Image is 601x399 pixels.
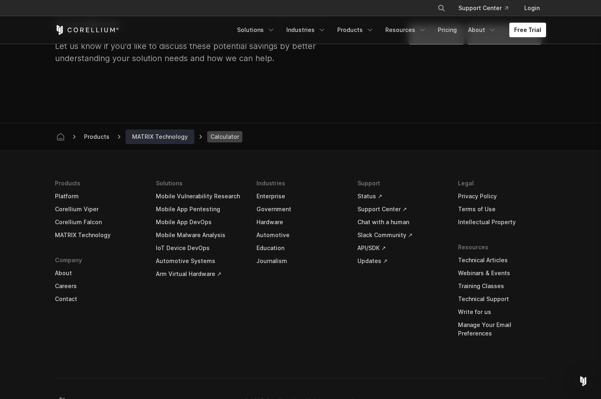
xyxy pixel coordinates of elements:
[55,177,546,352] div: Navigation Menu
[55,293,143,306] a: Contact
[55,216,143,229] a: Corellium Falcon
[458,254,546,267] a: Technical Articles
[81,132,113,141] div: Products
[55,280,143,293] a: Careers
[81,132,113,142] span: Products
[55,229,143,242] a: MATRIX Technology
[428,1,546,15] div: Navigation Menu
[55,267,143,280] a: About
[256,242,345,255] a: Education
[458,306,546,318] a: Write for us
[458,280,546,293] a: Training Classes
[256,229,345,242] a: Automotive
[434,1,449,15] button: Search
[458,216,546,229] a: Intellectual Property
[55,190,143,203] a: Platform
[207,131,242,142] span: Calculator
[433,23,462,37] a: Pricing
[458,190,546,203] a: Privacy Policy
[156,216,244,229] a: Mobile App DevOps
[452,1,515,15] a: Support Center
[357,190,445,203] a: Status ↗
[574,371,593,391] div: Open Intercom Messenger
[55,203,143,216] a: Corellium Viper
[55,25,119,35] a: Corellium Home
[126,129,194,144] a: MATRIX Technology
[156,229,244,242] a: Mobile Malware Analysis
[256,255,345,267] a: Journalism
[55,40,330,64] p: Let us know if you'd like to discuss these potential savings by better understanding your solutio...
[463,23,501,37] a: About
[458,267,546,280] a: Webinars & Events
[156,190,244,203] a: Mobile Vulnerability Research
[156,242,244,255] a: IoT Device DevOps
[458,293,546,306] a: Technical Support
[458,318,546,340] a: Manage Your Email Preferences
[282,23,331,37] a: Industries
[458,203,546,216] a: Terms of Use
[53,131,68,142] a: Corellium home
[509,23,546,37] a: Free Trial
[380,23,431,37] a: Resources
[518,1,546,15] a: Login
[357,216,445,229] a: Chat with a human
[357,255,445,267] a: Updates ↗
[256,203,345,216] a: Government
[357,242,445,255] a: API/SDK ↗
[232,23,280,37] a: Solutions
[156,255,244,267] a: Automotive Systems
[232,23,546,37] div: Navigation Menu
[256,216,345,229] a: Hardware
[357,229,445,242] a: Slack Community ↗
[357,203,445,216] a: Support Center ↗
[256,190,345,203] a: Enterprise
[129,131,191,142] span: MATRIX Technology
[332,23,379,37] a: Products
[156,203,244,216] a: Mobile App Pentesting
[156,267,244,280] a: Arm Virtual Hardware ↗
